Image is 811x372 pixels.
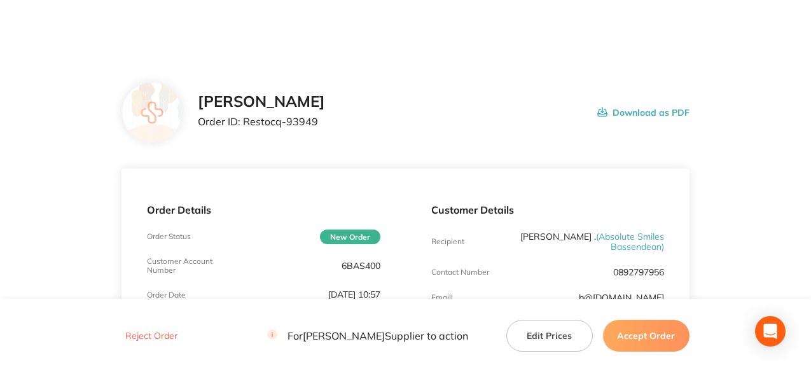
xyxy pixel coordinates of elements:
a: Restocq logo [66,18,193,39]
button: Download as PDF [597,93,690,132]
p: Emaill [431,293,453,302]
span: ( Absolute Smiles Bassendean ) [596,231,664,252]
p: For [PERSON_NAME] Supplier to action [267,329,468,341]
button: Accept Order [603,319,690,351]
span: New Order [320,230,380,244]
p: Customer Details [431,204,664,216]
div: Open Intercom Messenger [755,316,786,347]
img: Restocq logo [66,18,193,37]
button: Edit Prices [506,319,593,351]
p: [DATE] 10:57 [328,289,380,300]
p: 0892797956 [613,267,664,277]
p: 6BAS400 [342,261,380,271]
p: Contact Number [431,268,489,277]
p: Order ID: Restocq- 93949 [198,116,325,127]
a: b@[DOMAIN_NAME] [579,292,664,303]
p: Customer Account Number [147,257,225,275]
p: Order Date [147,291,186,300]
p: Order Details [147,204,380,216]
p: Order Status [147,232,191,241]
button: Reject Order [121,330,181,341]
h2: [PERSON_NAME] [198,93,325,111]
p: [PERSON_NAME] . [509,231,664,252]
p: Recipient [431,237,464,246]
